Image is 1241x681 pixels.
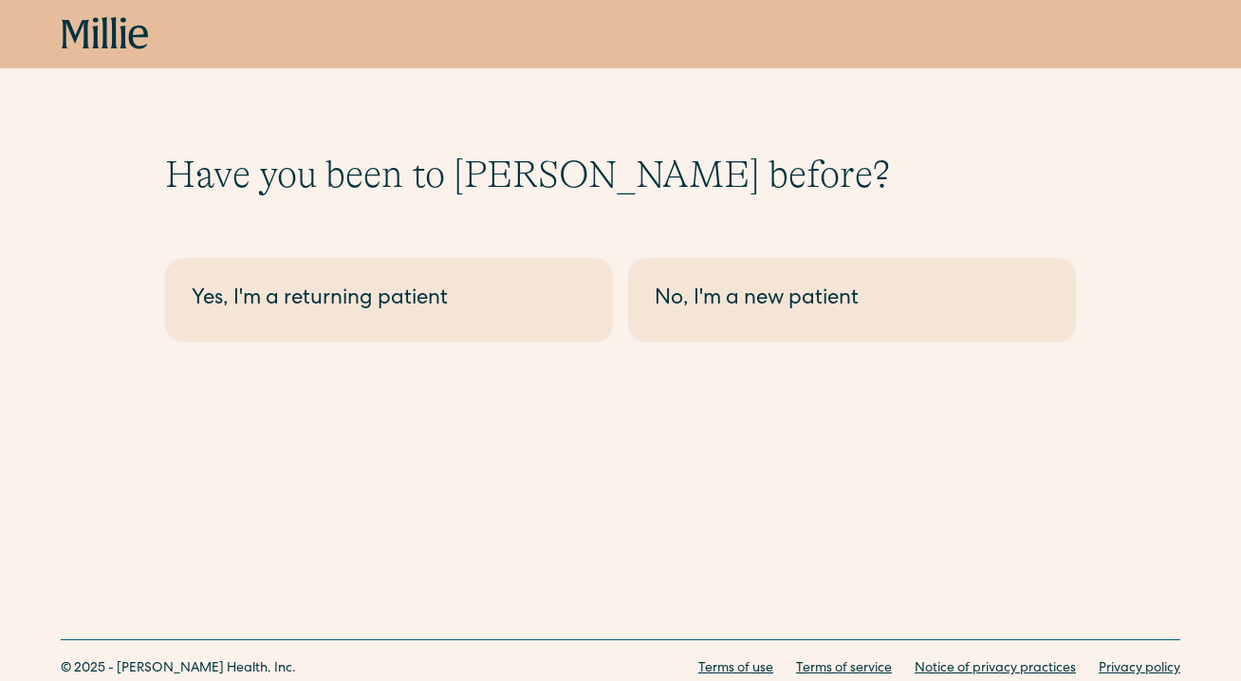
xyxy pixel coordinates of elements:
[61,659,296,679] div: © 2025 - [PERSON_NAME] Health, Inc.
[165,258,613,342] a: Yes, I'm a returning patient
[655,285,1049,316] div: No, I'm a new patient
[915,659,1076,679] a: Notice of privacy practices
[698,659,773,679] a: Terms of use
[796,659,892,679] a: Terms of service
[1099,659,1180,679] a: Privacy policy
[628,258,1076,342] a: No, I'm a new patient
[192,285,586,316] div: Yes, I'm a returning patient
[165,152,1076,197] h1: Have you been to [PERSON_NAME] before?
